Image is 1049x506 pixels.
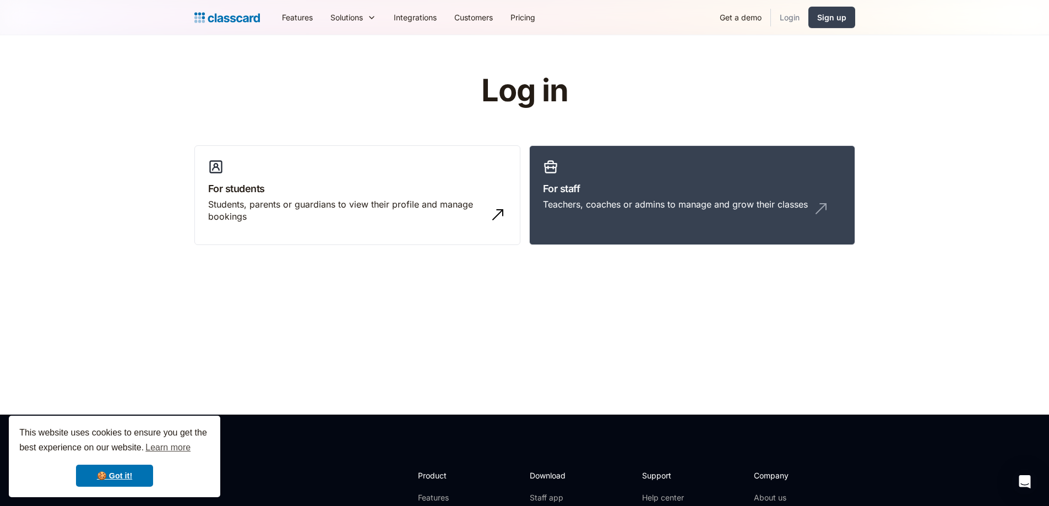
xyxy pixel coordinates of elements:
[529,145,855,246] a: For staffTeachers, coaches or admins to manage and grow their classes
[350,74,699,108] h1: Log in
[144,439,192,456] a: learn more about cookies
[385,5,445,30] a: Integrations
[642,492,687,503] a: Help center
[754,470,827,481] h2: Company
[76,465,153,487] a: dismiss cookie message
[445,5,502,30] a: Customers
[194,10,260,25] a: Logo
[771,5,808,30] a: Login
[543,181,841,196] h3: For staff
[9,416,220,497] div: cookieconsent
[418,470,477,481] h2: Product
[208,198,485,223] div: Students, parents or guardians to view their profile and manage bookings
[322,5,385,30] div: Solutions
[817,12,846,23] div: Sign up
[194,145,520,246] a: For studentsStudents, parents or guardians to view their profile and manage bookings
[642,470,687,481] h2: Support
[530,470,575,481] h2: Download
[808,7,855,28] a: Sign up
[330,12,363,23] div: Solutions
[1012,469,1038,495] div: Open Intercom Messenger
[418,492,477,503] a: Features
[754,492,827,503] a: About us
[19,426,210,456] span: This website uses cookies to ensure you get the best experience on our website.
[543,198,808,210] div: Teachers, coaches or admins to manage and grow their classes
[273,5,322,30] a: Features
[502,5,544,30] a: Pricing
[530,492,575,503] a: Staff app
[711,5,770,30] a: Get a demo
[208,181,507,196] h3: For students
